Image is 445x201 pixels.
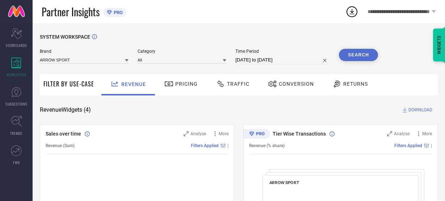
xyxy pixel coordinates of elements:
span: Revenue (Sum) [46,143,75,148]
span: Filter By Use-Case [43,80,94,88]
span: Tier Wise Transactions [273,131,326,137]
span: More [422,131,432,136]
span: Time Period [235,49,330,54]
span: SUGGESTIONS [5,101,28,107]
span: Revenue (% share) [249,143,285,148]
span: Analyse [190,131,206,136]
span: | [227,143,228,148]
span: Partner Insights [42,4,100,19]
span: Brand [40,49,129,54]
span: ARROW SPORT [269,180,299,185]
span: Sales over time [46,131,81,137]
svg: Zoom [387,131,392,136]
span: FWD [13,160,20,165]
button: Search [339,49,378,61]
input: Select time period [235,56,330,64]
span: Revenue [121,81,146,87]
span: TRENDS [10,131,22,136]
span: SYSTEM WORKSPACE [40,34,90,40]
span: DOWNLOAD [408,106,432,114]
span: Pricing [175,81,198,87]
span: SCORECARDS [6,43,27,48]
span: | [431,143,432,148]
div: Open download list [345,5,358,18]
span: Category [138,49,226,54]
span: Revenue Widgets ( 4 ) [40,106,91,114]
div: Premium [243,129,270,140]
span: Returns [343,81,368,87]
span: More [219,131,228,136]
svg: Zoom [184,131,189,136]
span: WORKSPACE [7,72,26,77]
span: Filters Applied [191,143,219,148]
span: Conversion [279,81,314,87]
span: Traffic [227,81,249,87]
span: PRO [112,10,123,15]
span: Filters Applied [394,143,422,148]
span: Analyse [394,131,410,136]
